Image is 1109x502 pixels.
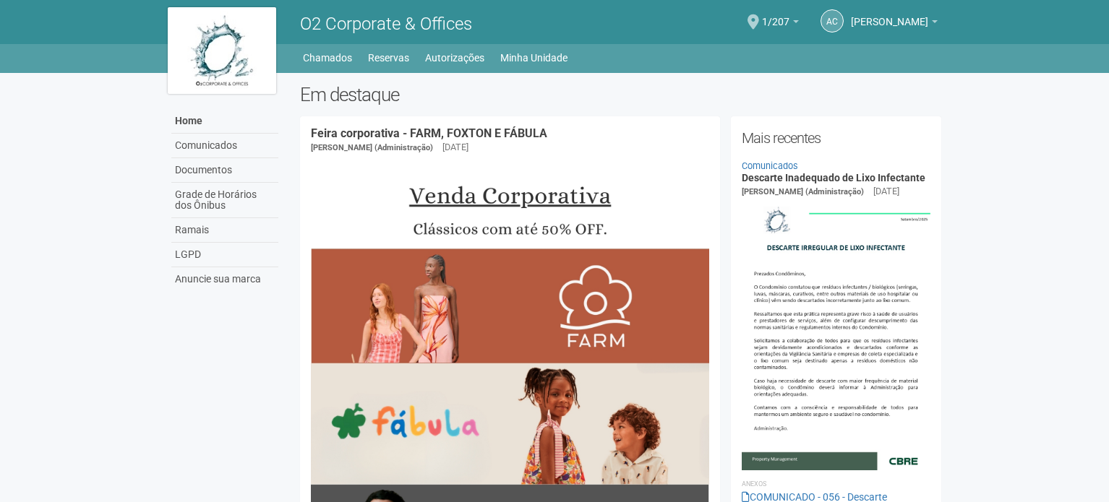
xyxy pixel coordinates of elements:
[742,187,864,196] span: [PERSON_NAME] (Administração)
[425,48,484,68] a: Autorizações
[742,477,930,490] li: Anexos
[171,267,278,291] a: Anuncie sua marca
[171,183,278,218] a: Grade de Horários dos Ônibus
[821,9,844,33] a: AC
[762,18,799,30] a: 1/207
[742,160,798,171] a: Comunicados
[851,18,938,30] a: [PERSON_NAME]
[762,2,789,27] span: 1/207
[303,48,352,68] a: Chamados
[171,109,278,134] a: Home
[368,48,409,68] a: Reservas
[442,141,468,154] div: [DATE]
[171,218,278,243] a: Ramais
[171,134,278,158] a: Comunicados
[500,48,568,68] a: Minha Unidade
[300,84,941,105] h2: Em destaque
[171,243,278,267] a: LGPD
[171,158,278,183] a: Documentos
[851,2,928,27] span: Andréa Cunha
[873,185,899,198] div: [DATE]
[742,127,930,149] h2: Mais recentes
[311,126,547,140] a: Feira corporativa - FARM, FOXTON E FÁBULA
[300,14,472,34] span: O2 Corporate & Offices
[742,172,925,183] a: Descarte Inadequado de Lixo Infectante
[311,143,433,152] span: [PERSON_NAME] (Administração)
[742,199,930,470] img: COMUNICADO%20-%20056%20-%20Descarte%20Inadequado%20de%20Res%C3%ADduos%20Infectantes.jpg
[168,7,276,94] img: logo.jpg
